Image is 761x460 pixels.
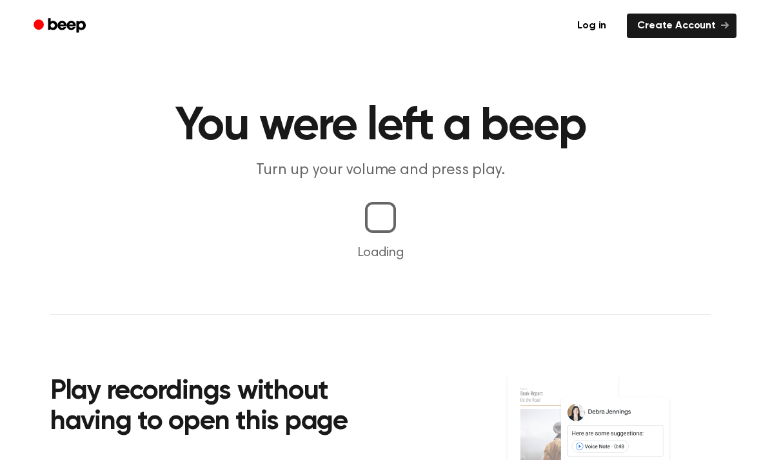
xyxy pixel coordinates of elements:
[564,11,619,41] a: Log in
[25,14,97,39] a: Beep
[15,243,746,263] p: Loading
[133,160,628,181] p: Turn up your volume and press play.
[50,377,398,438] h2: Play recordings without having to open this page
[50,103,711,150] h1: You were left a beep
[627,14,736,38] a: Create Account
